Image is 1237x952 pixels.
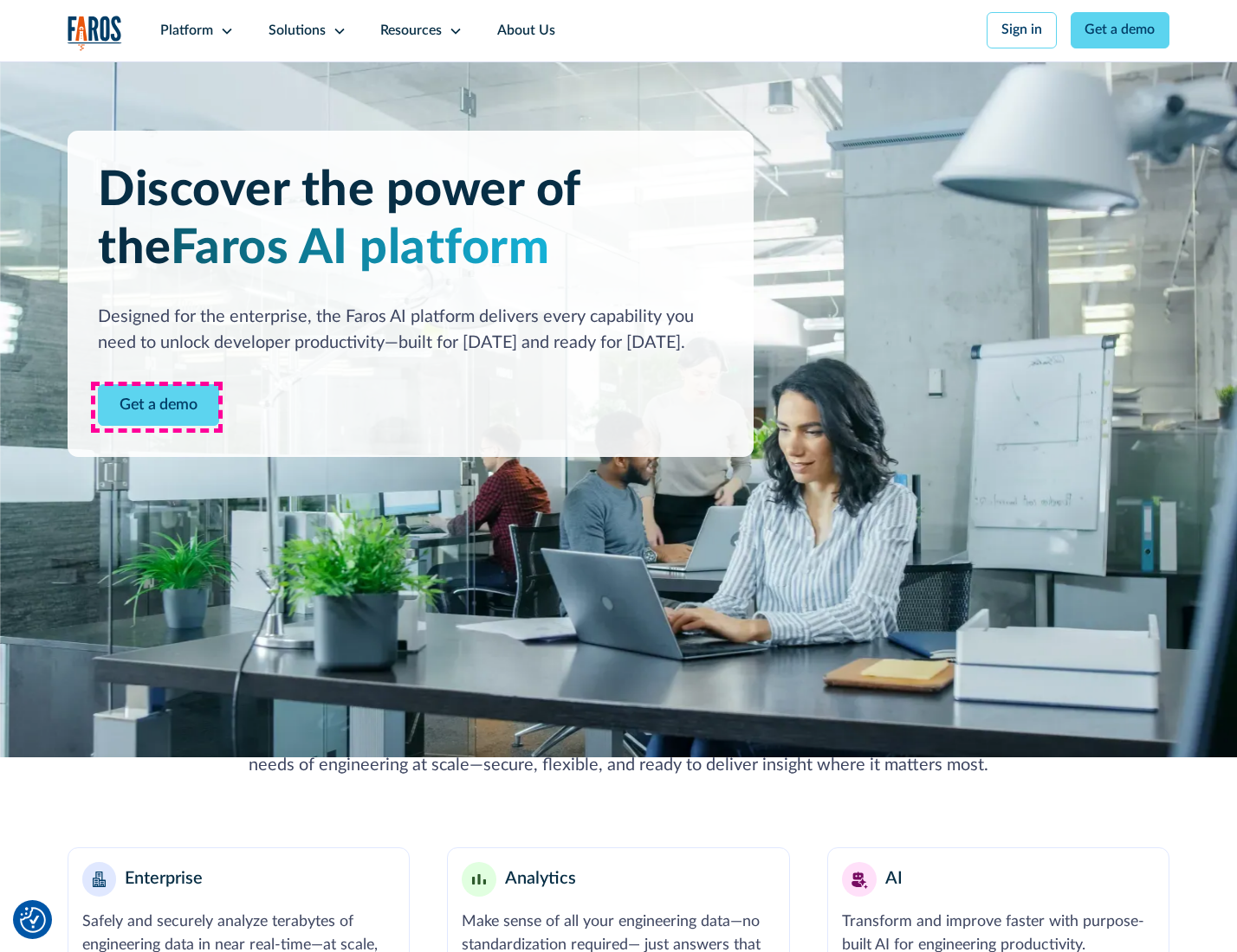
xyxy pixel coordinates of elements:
[68,16,123,51] img: Logo of the analytics and reporting company Faros.
[98,384,219,427] a: Contact Modal
[987,12,1057,48] a: Sign in
[98,305,722,357] div: Designed for the enterprise, the Faros AI platform delivers every capability you need to unlock d...
[20,907,46,933] img: Revisit consent button
[125,866,203,892] div: Enterprise
[472,874,486,885] img: Minimalist bar chart analytics icon
[20,907,46,933] button: Cookie Settings
[885,866,903,892] div: AI
[160,21,213,42] div: Platform
[93,872,107,887] img: Enterprise building blocks or structure icon
[1071,12,1170,48] a: Get a demo
[845,865,872,892] img: AI robot or assistant icon
[380,21,442,42] div: Resources
[171,224,550,273] span: Faros AI platform
[98,162,722,278] h1: Discover the power of the
[269,21,326,42] div: Solutions
[68,16,123,51] a: home
[505,866,576,892] div: Analytics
